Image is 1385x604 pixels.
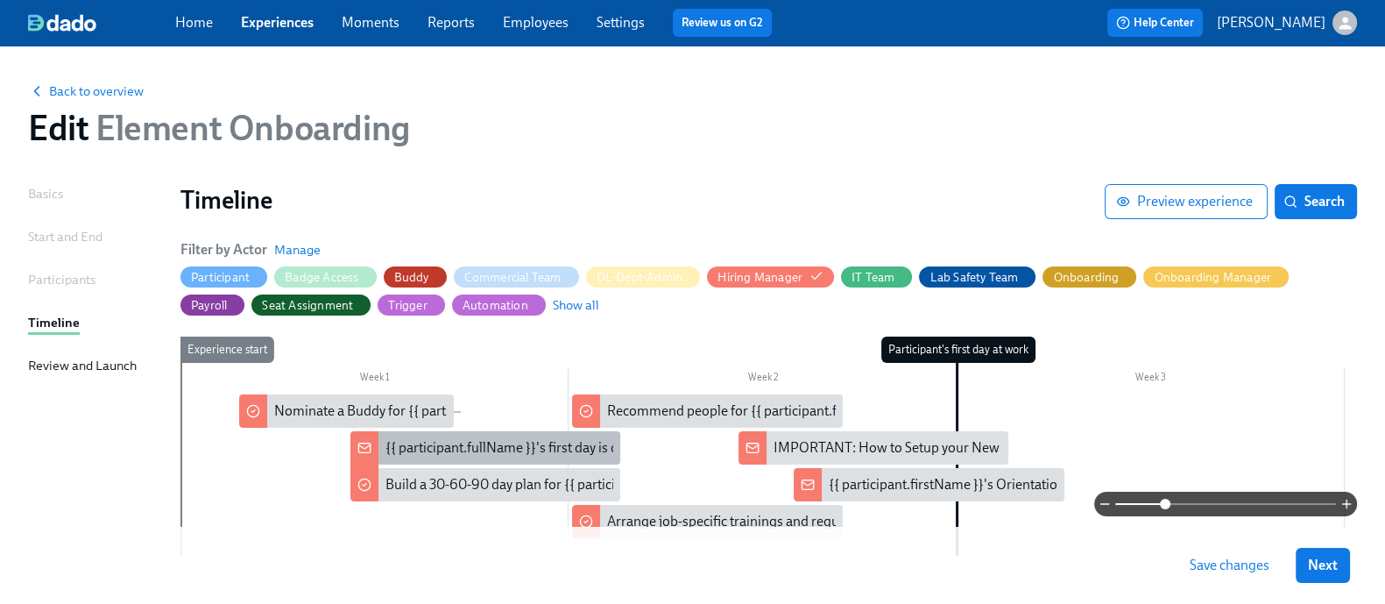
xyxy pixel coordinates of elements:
button: Badge Access [274,266,376,288]
button: Preview experience [1105,184,1268,219]
span: Element Onboarding [88,107,409,149]
div: Recommend people for {{ participant.fullName }} to meet [607,401,950,421]
div: Review and Launch [28,356,137,375]
div: Experience start [180,337,274,363]
div: Trigger [388,297,427,314]
button: Trigger [378,295,444,316]
button: IT Team [841,266,912,288]
a: Reports [428,14,475,31]
button: Back to overview [28,82,144,100]
span: Preview experience [1120,193,1253,210]
button: Onboarding [1042,266,1136,288]
div: Also show IT Team [851,269,894,286]
div: Week 1 [180,368,569,391]
div: Basics [28,184,63,203]
h1: Edit [28,107,410,149]
div: Start and End [28,227,102,246]
div: Also show Seat Assignment [262,297,353,314]
button: Seat Assignment [251,295,371,316]
a: Review us on G2 [682,14,763,32]
h1: Timeline [180,184,1105,216]
div: Week 2 [569,368,957,391]
button: Payroll [180,295,244,316]
span: Save changes [1190,557,1269,574]
p: [PERSON_NAME] [1217,13,1325,32]
button: Lab Safety Team [919,266,1035,288]
div: Also show Payroll [191,297,227,314]
span: Search [1287,193,1345,210]
div: Also show Badge Access [285,269,358,286]
button: Manage [274,241,321,259]
button: Buddy [384,266,447,288]
div: Participants [28,270,95,289]
h6: Filter by Actor [180,240,267,259]
div: Also show Onboarding Manager [1154,269,1271,286]
div: {{ participant.fullName }}'s first day is quickly approaching! [385,438,736,458]
div: IMPORTANT: How to Setup your New Hires Laptop [774,438,1080,458]
div: {{ participant.firstName }}'s Orientation & Desk Assignment [794,468,1063,501]
button: Automation [452,295,546,316]
a: Experiences [241,14,314,31]
div: Recommend people for {{ participant.fullName }} to meet [572,394,842,428]
a: Moments [342,14,399,31]
button: Participant [180,266,267,288]
div: Also show DL-Dept-Admin [597,269,683,286]
a: Home [175,14,213,31]
div: Build a 30-60-90 day plan for {{ participant.fullName }} [350,468,620,501]
a: Settings [597,14,645,31]
button: Save changes [1177,548,1282,583]
div: Also show Commercial Team [464,269,562,286]
span: Help Center [1116,14,1194,32]
button: Show all [553,296,599,314]
img: dado [28,14,96,32]
button: [PERSON_NAME] [1217,11,1357,35]
a: dado [28,14,175,32]
div: Also show Buddy [394,269,429,286]
div: Also show Onboarding [1053,269,1119,286]
button: Review us on G2 [673,9,772,37]
div: Build a 30-60-90 day plan for {{ participant.fullName }} [385,475,715,494]
div: Timeline [28,313,80,332]
div: Nominate a Buddy for {{ participant.fullName }} [239,394,454,428]
div: IMPORTANT: How to Setup your New Hires Laptop [738,431,1008,465]
button: Search [1275,184,1357,219]
div: Hiring Manager [717,269,802,286]
button: DL-Dept-Admin [586,266,701,288]
div: {{ participant.fullName }}'s first day is quickly approaching! [350,431,620,465]
a: Employees [503,14,569,31]
div: Week 3 [957,368,1345,391]
div: Participant's first day at work [881,337,1035,363]
div: {{ participant.firstName }}'s Orientation & Desk Assignment [829,475,1185,494]
div: Nominate a Buddy for {{ participant.fullName }} [274,401,559,421]
button: Commercial Team [454,266,579,288]
button: Help Center [1107,9,1203,37]
div: Also show Participant [191,269,250,286]
button: Hiring Manager [707,266,834,288]
button: Next [1296,548,1350,583]
button: Onboarding Manager [1143,266,1289,288]
div: Arrange job-specific trainings and regular check-ins with {{ participant.fullName }} [607,512,1096,531]
div: Also show Automation [463,297,528,314]
div: Arrange job-specific trainings and regular check-ins with {{ participant.fullName }} [572,505,842,538]
div: Also show Lab Safety Team [929,269,1018,286]
span: Next [1308,557,1338,574]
